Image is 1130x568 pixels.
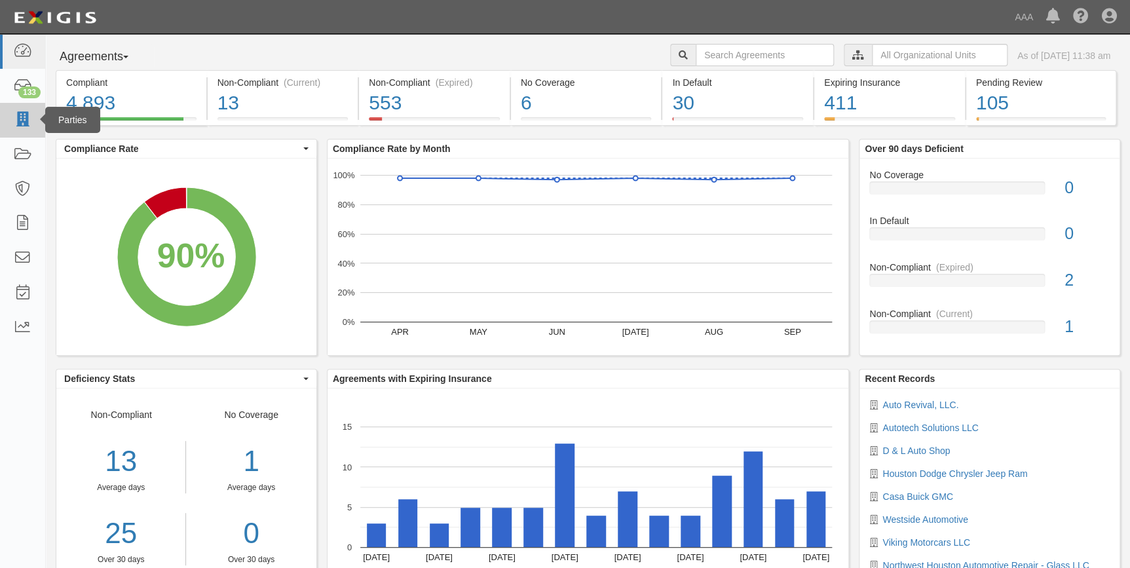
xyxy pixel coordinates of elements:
[208,117,358,128] a: Non-Compliant(Current)13
[882,468,1027,479] a: Houston Dodge Chrysler Jeep Ram
[56,44,154,70] button: Agreements
[337,200,354,210] text: 80%
[704,327,723,337] text: AUG
[802,552,829,562] text: [DATE]
[622,327,649,337] text: [DATE]
[976,89,1106,117] div: 105
[18,86,41,98] div: 133
[511,117,662,128] a: No Coverage6
[196,513,306,554] div: 0
[436,76,473,89] div: (Expired)
[882,537,970,548] a: Viking Motorcars LLC
[859,307,1120,320] div: Non-Compliant
[783,327,800,337] text: SEP
[10,6,100,29] img: logo-5460c22ac91f19d4615b14bd174203de0afe785f0fc80cf4dbbc73dc1793850b.png
[548,327,565,337] text: JUN
[56,441,185,482] div: 13
[882,514,968,525] a: Westside Automotive
[976,76,1106,89] div: Pending Review
[936,307,973,320] div: (Current)
[56,554,185,565] div: Over 30 days
[882,491,952,502] a: Casa Buick GMC
[45,107,100,133] div: Parties
[359,117,510,128] a: Non-Compliant(Expired)553
[936,261,973,274] div: (Expired)
[56,369,316,388] button: Deficiency Stats
[1017,49,1110,62] div: As of [DATE] 11:38 am
[662,117,813,128] a: In Default30
[337,229,354,238] text: 60%
[333,143,451,154] b: Compliance Rate by Month
[66,76,197,89] div: Compliant
[391,327,409,337] text: APR
[64,142,300,155] span: Compliance Rate
[488,552,515,562] text: [DATE]
[56,513,185,554] a: 25
[672,89,803,117] div: 30
[1073,9,1089,25] i: Help Center - Complianz
[865,373,935,384] b: Recent Records
[196,441,306,482] div: 1
[369,89,500,117] div: 553
[865,143,963,154] b: Over 90 days Deficient
[869,214,1110,261] a: In Default0
[196,554,306,565] div: Over 30 days
[369,76,500,89] div: Non-Compliant (Expired)
[328,159,848,355] svg: A chart.
[56,140,316,158] button: Compliance Rate
[347,542,352,552] text: 0
[56,482,185,493] div: Average days
[56,159,316,355] svg: A chart.
[469,327,487,337] text: MAY
[882,400,958,410] a: Auto Revival, LLC.
[342,422,351,432] text: 15
[342,462,351,472] text: 10
[1055,222,1120,246] div: 0
[882,445,950,456] a: D & L Auto Shop
[363,552,390,562] text: [DATE]
[157,232,225,280] div: 90%
[614,552,641,562] text: [DATE]
[672,76,803,89] div: In Default
[869,261,1110,307] a: Non-Compliant(Expired)2
[869,307,1110,344] a: Non-Compliant(Current)1
[186,408,316,565] div: No Coverage
[347,502,352,512] text: 5
[859,214,1120,227] div: In Default
[64,372,300,385] span: Deficiency Stats
[551,552,578,562] text: [DATE]
[696,44,834,66] input: Search Agreements
[859,168,1120,181] div: No Coverage
[56,408,186,565] div: Non-Compliant
[740,552,766,562] text: [DATE]
[966,117,1117,128] a: Pending Review105
[333,170,355,180] text: 100%
[882,423,978,433] a: Autotech Solutions LLC
[521,76,652,89] div: No Coverage
[814,117,965,128] a: Expiring Insurance411
[342,317,354,327] text: 0%
[1055,315,1120,339] div: 1
[66,89,197,117] div: 4,893
[217,76,348,89] div: Non-Compliant (Current)
[196,482,306,493] div: Average days
[337,258,354,268] text: 40%
[337,288,354,297] text: 20%
[217,89,348,117] div: 13
[1055,269,1120,292] div: 2
[872,44,1008,66] input: All Organizational Units
[869,168,1110,215] a: No Coverage0
[824,89,955,117] div: 411
[1055,176,1120,200] div: 0
[284,76,320,89] div: (Current)
[1008,4,1040,30] a: AAA
[426,552,453,562] text: [DATE]
[824,76,955,89] div: Expiring Insurance
[859,261,1120,274] div: Non-Compliant
[56,117,206,128] a: Compliant4,893
[521,89,652,117] div: 6
[677,552,704,562] text: [DATE]
[333,373,492,384] b: Agreements with Expiring Insurance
